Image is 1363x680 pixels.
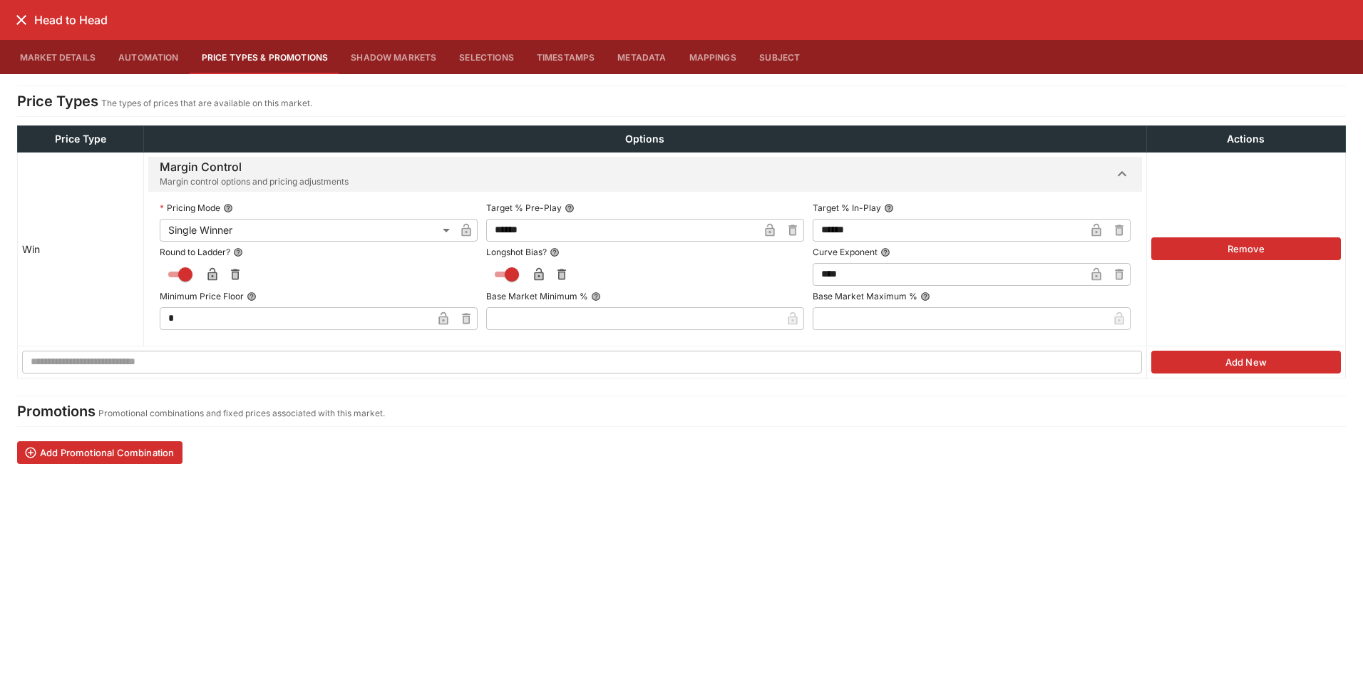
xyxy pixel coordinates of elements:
[448,40,525,74] button: Selections
[920,292,930,302] button: Base Market Maximum %
[17,402,96,421] h4: Promotions
[18,126,144,153] th: Price Type
[34,13,108,28] h6: Head to Head
[160,202,220,214] p: Pricing Mode
[1151,237,1341,260] button: Remove
[591,292,601,302] button: Base Market Minimum %
[9,7,34,33] button: close
[813,202,881,214] p: Target % In-Play
[98,406,385,421] p: Promotional combinations and fixed prices associated with this market.
[813,290,917,302] p: Base Market Maximum %
[486,290,588,302] p: Base Market Minimum %
[247,292,257,302] button: Minimum Price Floor
[9,40,107,74] button: Market Details
[101,96,312,110] p: The types of prices that are available on this market.
[565,203,575,213] button: Target % Pre-Play
[160,160,349,175] h6: Margin Control
[606,40,677,74] button: Metadata
[107,40,190,74] button: Automation
[678,40,748,74] button: Mappings
[813,246,878,258] p: Curve Exponent
[17,92,98,110] h4: Price Types
[233,247,243,257] button: Round to Ladder?
[17,441,182,464] button: Add Promotional Combination
[190,40,340,74] button: Price Types & Promotions
[884,203,894,213] button: Target % In-Play
[486,246,547,258] p: Longshot Bias?
[18,153,144,346] td: Win
[160,175,349,189] span: Margin control options and pricing adjustments
[339,40,448,74] button: Shadow Markets
[160,290,244,302] p: Minimum Price Floor
[748,40,812,74] button: Subject
[486,202,562,214] p: Target % Pre-Play
[1151,351,1341,374] button: Add New
[160,246,230,258] p: Round to Ladder?
[880,247,890,257] button: Curve Exponent
[148,157,1141,192] button: Margin Control Margin control options and pricing adjustments
[1146,126,1345,153] th: Actions
[223,203,233,213] button: Pricing Mode
[160,219,455,242] div: Single Winner
[144,126,1146,153] th: Options
[525,40,607,74] button: Timestamps
[550,247,560,257] button: Longshot Bias?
